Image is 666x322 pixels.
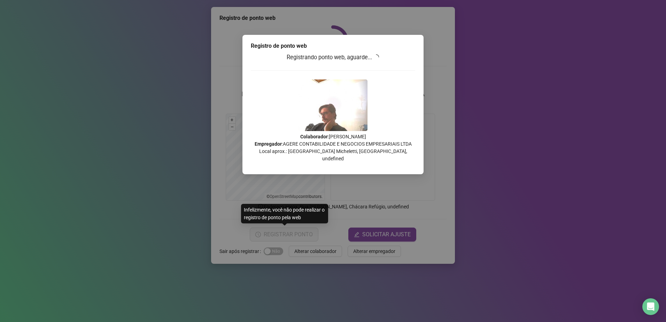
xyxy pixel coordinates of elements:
strong: Empregador [255,141,282,147]
div: Open Intercom Messenger [642,298,659,315]
div: Registro de ponto web [251,42,415,50]
div: Infelizmente, você não pode realizar o registro de ponto pela web [241,204,328,223]
h3: Registrando ponto web, aguarde... [251,53,415,62]
span: loading [372,53,380,61]
strong: Colaborador [300,134,328,139]
p: : [PERSON_NAME] : AGERE CONTABILIDADE E NEGOCIOS EMPRESARIAIS LTDA Local aprox.: [GEOGRAPHIC_DATA... [251,133,415,162]
img: Z [299,79,367,131]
